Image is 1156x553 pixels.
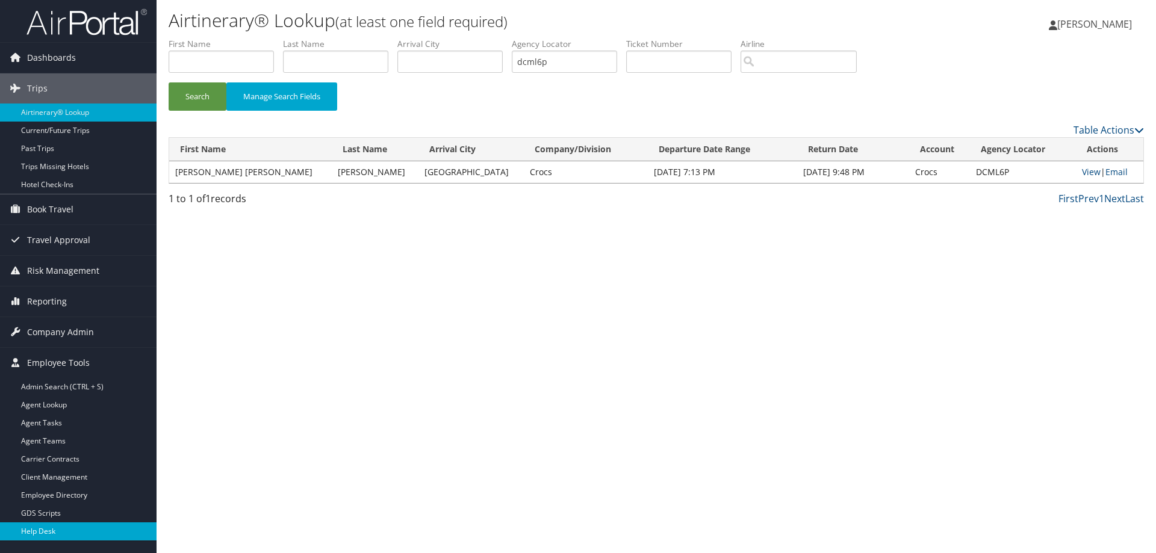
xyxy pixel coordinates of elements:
span: Risk Management [27,256,99,286]
th: Company/Division [524,138,648,161]
a: 1 [1099,192,1104,205]
span: Trips [27,73,48,103]
th: First Name: activate to sort column ascending [169,138,332,161]
a: Email [1105,166,1128,178]
th: Agency Locator: activate to sort column ascending [970,138,1076,161]
th: Departure Date Range: activate to sort column ascending [648,138,798,161]
label: Agency Locator [512,38,626,50]
a: Table Actions [1074,123,1144,137]
img: airportal-logo.png [26,8,147,36]
th: Actions [1076,138,1143,161]
label: Airline [741,38,866,50]
span: 1 [205,192,211,205]
td: | [1076,161,1143,183]
td: [DATE] 9:48 PM [797,161,909,183]
td: Crocs [524,161,648,183]
span: Employee Tools [27,348,90,378]
small: (at least one field required) [335,11,508,31]
span: Reporting [27,286,67,317]
button: Search [169,82,226,111]
th: Return Date: activate to sort column ascending [797,138,909,161]
label: Last Name [283,38,397,50]
a: [PERSON_NAME] [1049,6,1144,42]
td: DCML6P [970,161,1076,183]
th: Arrival City: activate to sort column ascending [418,138,523,161]
h1: Airtinerary® Lookup [169,8,819,33]
label: Arrival City [397,38,512,50]
td: [PERSON_NAME] [PERSON_NAME] [169,161,332,183]
span: Book Travel [27,194,73,224]
a: Next [1104,192,1125,205]
span: [PERSON_NAME] [1057,17,1132,31]
div: 1 to 1 of records [169,191,399,212]
span: Company Admin [27,317,94,347]
label: First Name [169,38,283,50]
td: Crocs [909,161,970,183]
th: Account: activate to sort column ascending [909,138,970,161]
span: Dashboards [27,43,76,73]
a: Prev [1078,192,1099,205]
label: Ticket Number [626,38,741,50]
a: Last [1125,192,1144,205]
td: [PERSON_NAME] [332,161,418,183]
button: Manage Search Fields [226,82,337,111]
th: Last Name: activate to sort column ascending [332,138,418,161]
td: [DATE] 7:13 PM [648,161,798,183]
a: View [1082,166,1101,178]
a: First [1058,192,1078,205]
td: [GEOGRAPHIC_DATA] [418,161,523,183]
span: Travel Approval [27,225,90,255]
